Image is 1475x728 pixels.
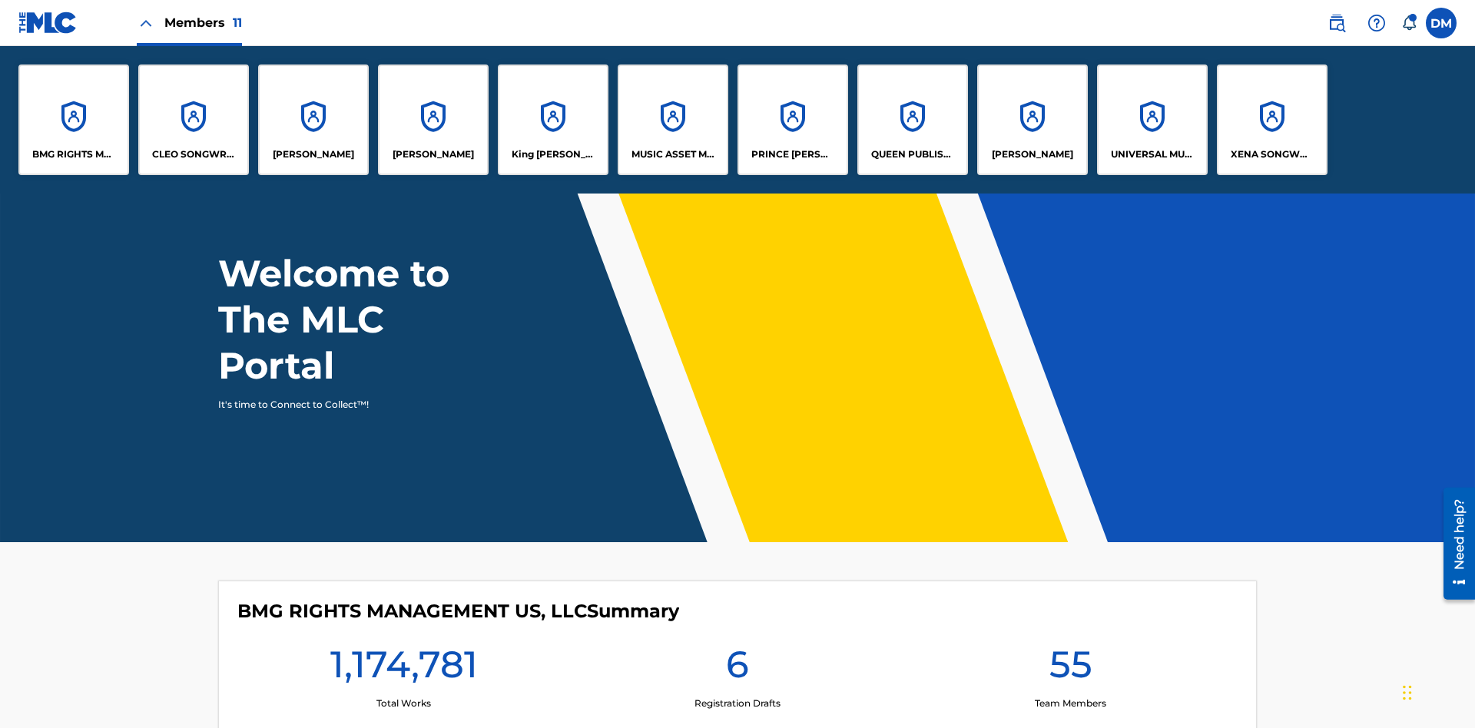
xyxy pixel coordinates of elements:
p: CLEO SONGWRITER [152,147,236,161]
a: Accounts[PERSON_NAME] [378,65,489,175]
p: PRINCE MCTESTERSON [751,147,835,161]
div: Drag [1403,670,1412,716]
a: AccountsXENA SONGWRITER [1217,65,1327,175]
div: Help [1361,8,1392,38]
a: Public Search [1321,8,1352,38]
a: AccountsPRINCE [PERSON_NAME] [737,65,848,175]
a: AccountsBMG RIGHTS MANAGEMENT US, LLC [18,65,129,175]
h1: 1,174,781 [330,641,478,697]
p: UNIVERSAL MUSIC PUB GROUP [1111,147,1195,161]
p: QUEEN PUBLISHA [871,147,955,161]
p: Total Works [376,697,431,710]
h1: Welcome to The MLC Portal [218,250,505,389]
p: King McTesterson [512,147,595,161]
div: User Menu [1426,8,1457,38]
h1: 6 [726,641,749,697]
img: search [1327,14,1346,32]
a: Accounts[PERSON_NAME] [977,65,1088,175]
iframe: Resource Center [1432,481,1475,607]
p: RONALD MCTESTERSON [992,147,1073,161]
p: Team Members [1035,697,1106,710]
p: It's time to Connect to Collect™! [218,398,485,412]
p: XENA SONGWRITER [1231,147,1314,161]
a: AccountsMUSIC ASSET MANAGEMENT (MAM) [618,65,728,175]
p: MUSIC ASSET MANAGEMENT (MAM) [631,147,715,161]
h4: BMG RIGHTS MANAGEMENT US, LLC [237,600,679,623]
span: 11 [233,15,242,30]
img: Close [137,14,155,32]
div: Notifications [1401,15,1417,31]
a: AccountsKing [PERSON_NAME] [498,65,608,175]
span: Members [164,14,242,31]
a: AccountsUNIVERSAL MUSIC PUB GROUP [1097,65,1208,175]
p: EYAMA MCSINGER [393,147,474,161]
p: ELVIS COSTELLO [273,147,354,161]
a: AccountsCLEO SONGWRITER [138,65,249,175]
img: help [1367,14,1386,32]
p: BMG RIGHTS MANAGEMENT US, LLC [32,147,116,161]
a: AccountsQUEEN PUBLISHA [857,65,968,175]
h1: 55 [1049,641,1092,697]
img: MLC Logo [18,12,78,34]
iframe: Chat Widget [1398,654,1475,728]
a: Accounts[PERSON_NAME] [258,65,369,175]
p: Registration Drafts [694,697,781,710]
